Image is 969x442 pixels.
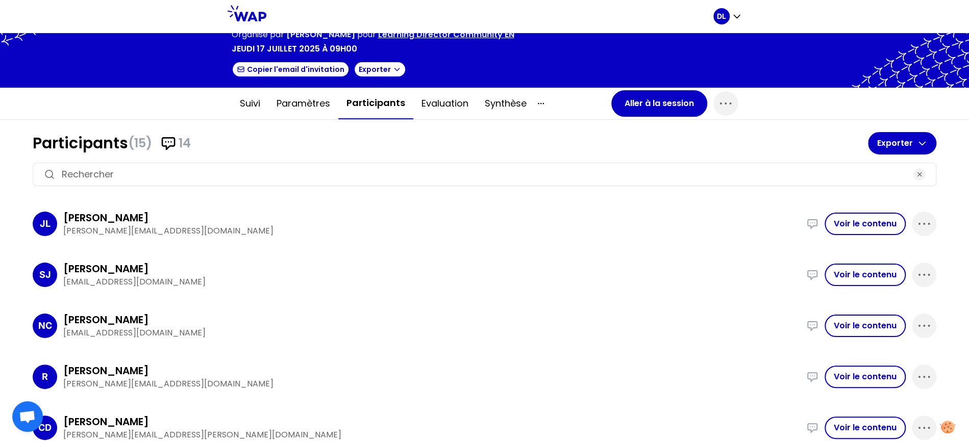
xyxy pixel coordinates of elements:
[825,417,906,439] button: Voir le contenu
[286,29,355,40] span: [PERSON_NAME]
[63,414,149,429] h3: [PERSON_NAME]
[357,29,376,41] p: pour
[413,88,477,119] button: Evaluation
[38,421,52,435] p: CD
[63,378,800,390] p: [PERSON_NAME][EMAIL_ADDRESS][DOMAIN_NAME]
[611,90,707,117] button: Aller à la session
[868,132,936,154] button: Exporter
[354,61,406,77] button: Exporter
[232,61,350,77] button: Copier l'email d'invitation
[825,213,906,235] button: Voir le contenu
[338,88,413,119] button: Participants
[378,29,514,41] p: Learning Director Community EN
[39,268,51,282] p: SJ
[63,225,800,237] p: [PERSON_NAME][EMAIL_ADDRESS][DOMAIN_NAME]
[232,88,268,119] button: Suivi
[63,429,800,441] p: [PERSON_NAME][EMAIL_ADDRESS][PERSON_NAME][DOMAIN_NAME]
[63,262,149,276] h3: [PERSON_NAME]
[268,88,338,119] button: Paramètres
[62,167,907,181] input: Rechercher
[63,363,149,378] h3: [PERSON_NAME]
[128,135,152,151] span: (15)
[42,370,48,384] p: R
[825,315,906,337] button: Voir le contenu
[825,264,906,286] button: Voir le contenu
[717,11,726,21] p: DL
[33,134,868,152] h1: Participants
[63,276,800,288] p: [EMAIL_ADDRESS][DOMAIN_NAME]
[825,366,906,388] button: Voir le contenu
[934,414,961,439] button: Manage your preferences about cookies
[63,211,149,225] h3: [PERSON_NAME]
[40,217,51,231] p: JL
[477,88,535,119] button: Synthèse
[179,135,191,151] span: 14
[38,319,52,333] p: NC
[713,8,742,24] button: DL
[63,327,800,339] p: [EMAIL_ADDRESS][DOMAIN_NAME]
[232,43,357,55] p: jeudi 17 juillet 2025 à 09h00
[63,313,149,327] h3: [PERSON_NAME]
[12,401,43,432] a: Ouvrir le chat
[232,29,284,41] p: Organisé par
